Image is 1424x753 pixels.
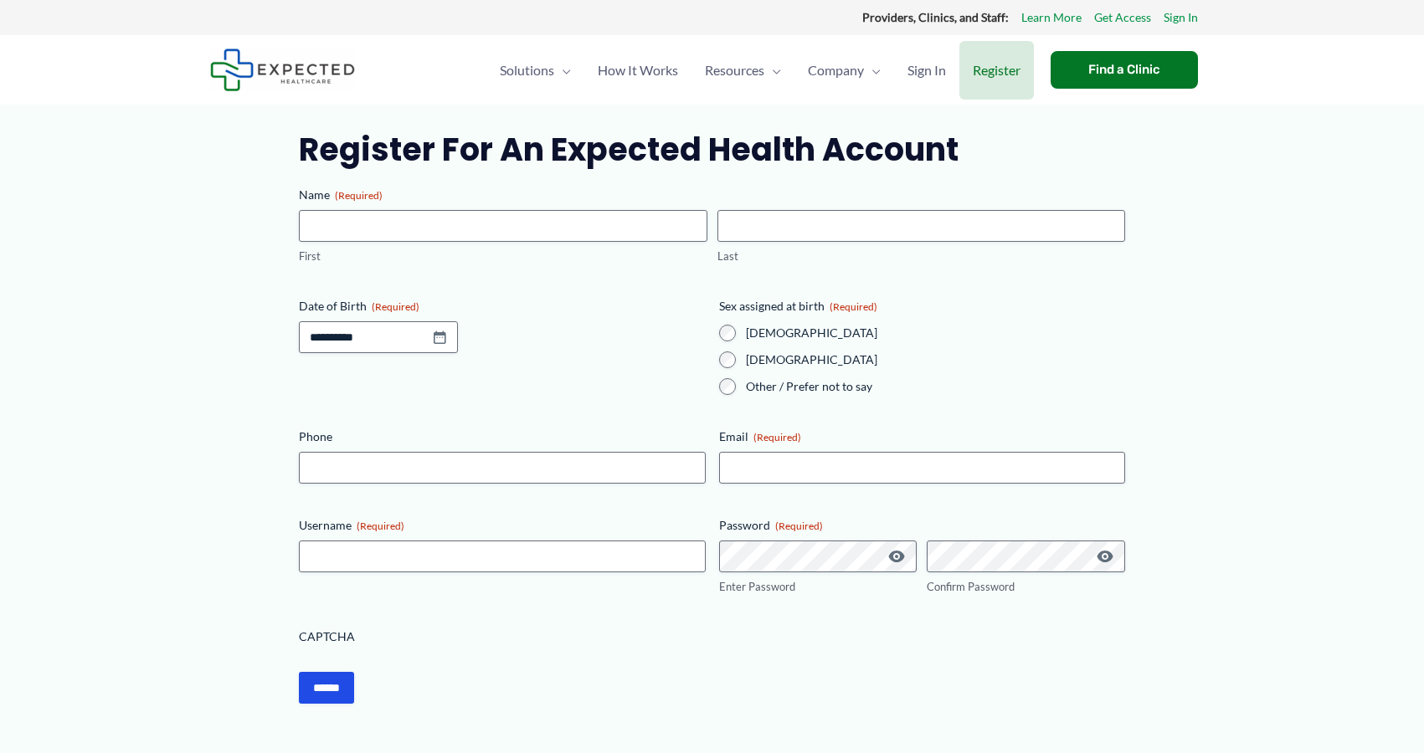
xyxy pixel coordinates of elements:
[299,298,705,315] label: Date of Birth
[299,628,1125,645] label: CAPTCHA
[299,129,1125,170] h2: Register for an Expected Health Account
[746,378,1125,395] label: Other / Prefer not to say
[554,41,571,100] span: Menu Toggle
[973,41,1020,100] span: Register
[584,41,691,100] a: How It Works
[764,41,781,100] span: Menu Toggle
[1164,7,1198,28] a: Sign In
[335,189,383,202] span: (Required)
[808,41,864,100] span: Company
[775,520,823,532] span: (Required)
[1021,7,1082,28] a: Learn More
[486,41,1034,100] nav: Primary Site Navigation
[598,41,678,100] span: How It Works
[1095,546,1115,566] button: Show Password
[486,41,584,100] a: SolutionsMenu Toggle
[210,49,355,91] img: Expected Healthcare Logo - side, dark font, small
[887,546,907,566] button: Show Password
[894,41,959,100] a: Sign In
[746,351,1125,368] label: [DEMOGRAPHIC_DATA]
[500,41,554,100] span: Solutions
[794,41,894,100] a: CompanyMenu Toggle
[299,517,705,534] label: Username
[717,248,1125,264] label: Last
[719,517,823,534] legend: Password
[862,10,1009,24] strong: Providers, Clinics, and Staff:
[907,41,946,100] span: Sign In
[1051,51,1198,89] a: Find a Clinic
[753,431,801,443] span: (Required)
[299,248,707,264] label: First
[372,300,419,313] span: (Required)
[719,428,1125,445] label: Email
[927,579,1125,595] label: Confirm Password
[299,428,705,445] label: Phone
[864,41,881,100] span: Menu Toggle
[1094,7,1151,28] a: Get Access
[705,41,764,100] span: Resources
[299,187,383,203] legend: Name
[746,325,1125,341] label: [DEMOGRAPHIC_DATA]
[830,300,877,313] span: (Required)
[691,41,794,100] a: ResourcesMenu Toggle
[719,579,918,595] label: Enter Password
[959,41,1034,100] a: Register
[357,520,404,532] span: (Required)
[719,298,877,315] legend: Sex assigned at birth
